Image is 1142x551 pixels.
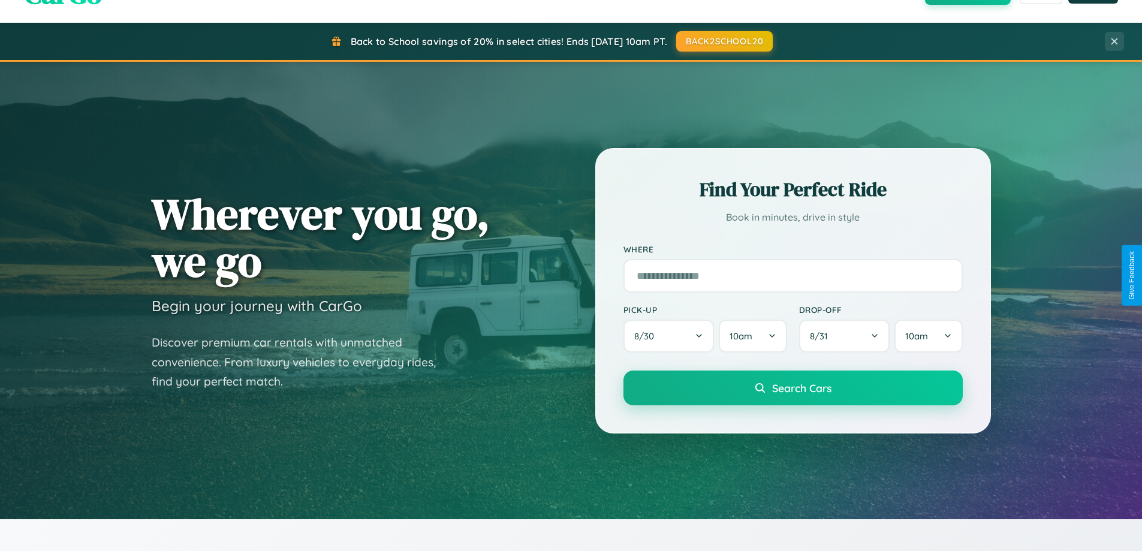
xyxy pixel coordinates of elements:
button: 10am [719,320,787,353]
p: Book in minutes, drive in style [623,209,963,226]
button: Search Cars [623,371,963,405]
h1: Wherever you go, we go [152,190,490,285]
h2: Find Your Perfect Ride [623,176,963,203]
span: Back to School savings of 20% in select cities! Ends [DATE] 10am PT. [351,35,667,47]
button: 8/30 [623,320,715,353]
span: 10am [905,330,928,342]
div: Give Feedback [1128,251,1136,300]
button: 8/31 [799,320,890,353]
button: BACK2SCHOOL20 [676,31,773,52]
label: Pick-up [623,305,787,315]
label: Drop-off [799,305,963,315]
span: 10am [730,330,752,342]
p: Discover premium car rentals with unmatched convenience. From luxury vehicles to everyday rides, ... [152,333,451,392]
h3: Begin your journey with CarGo [152,297,362,315]
button: 10am [894,320,962,353]
span: Search Cars [772,381,831,395]
span: 8 / 31 [810,330,834,342]
span: 8 / 30 [634,330,660,342]
label: Where [623,244,963,254]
